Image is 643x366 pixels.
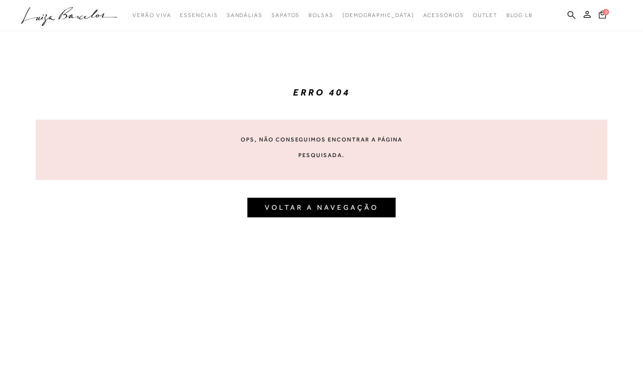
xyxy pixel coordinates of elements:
[271,12,300,18] span: Sapatos
[133,7,171,24] a: noSubCategoriesText
[603,9,609,15] span: 0
[309,7,334,24] a: noSubCategoriesText
[473,12,498,18] span: Outlet
[133,12,171,18] span: Verão Viva
[236,132,407,163] p: Ops, não conseguimos encontrar a página pesquisada.
[506,7,532,24] a: BLOG LB
[265,203,379,212] a: VOLTAR A NAVEGAÇÃO
[423,12,464,18] span: Acessórios
[293,87,350,98] strong: ERRO 404
[506,12,532,18] span: BLOG LB
[342,12,414,18] span: [DEMOGRAPHIC_DATA]
[342,7,414,24] a: noSubCategoriesText
[247,198,396,217] button: VOLTAR A NAVEGAÇÃO
[180,7,217,24] a: noSubCategoriesText
[473,7,498,24] a: noSubCategoriesText
[596,10,609,22] button: 0
[423,7,464,24] a: noSubCategoriesText
[227,7,263,24] a: noSubCategoriesText
[227,12,263,18] span: Sandálias
[309,12,334,18] span: Bolsas
[180,12,217,18] span: Essenciais
[271,7,300,24] a: noSubCategoriesText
